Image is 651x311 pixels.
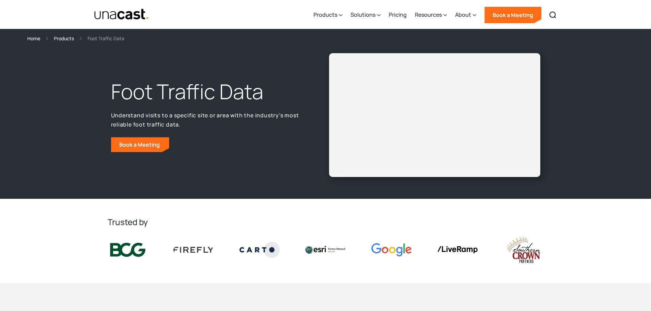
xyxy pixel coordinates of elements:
[111,78,304,105] h1: Foot Traffic Data
[389,1,407,29] a: Pricing
[173,247,214,252] img: Firefly Advertising logo
[549,11,557,19] img: Search icon
[455,11,471,19] div: About
[351,11,375,19] div: Solutions
[27,34,40,42] a: Home
[108,241,148,258] img: BCG logo
[305,246,345,253] img: Esri logo
[313,1,342,29] div: Products
[94,9,150,20] a: home
[437,246,478,253] img: liveramp logo
[503,236,543,264] img: southern crown logo
[415,11,442,19] div: Resources
[455,1,476,29] div: About
[111,111,304,129] p: Understand visits to a specific site or area with the industry’s most reliable foot traffic data.
[484,7,541,23] a: Book a Meeting
[335,59,535,172] iframe: Unacast - European Vaccines v2
[108,217,544,227] h2: Trusted by
[351,1,381,29] div: Solutions
[54,34,74,42] a: Products
[94,9,150,20] img: Unacast text logo
[239,242,280,257] img: Carto logo
[313,11,337,19] div: Products
[111,137,169,152] a: Book a Meeting
[371,243,412,256] img: Google logo
[415,1,447,29] div: Resources
[88,34,124,42] div: Foot Traffic Data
